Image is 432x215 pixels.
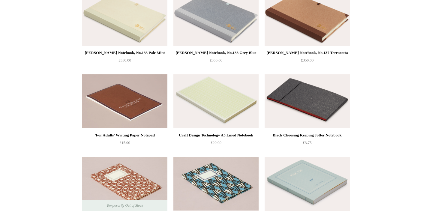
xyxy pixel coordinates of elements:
[265,49,350,74] a: [PERSON_NAME] Notebook, No.137 Terracotta £350.00
[82,157,167,211] img: Slim Hardback Notebook, Anemone
[100,200,149,211] span: Temporarily Out of Stock
[84,49,166,56] div: [PERSON_NAME] Notebook, No.133 Pale Mint
[301,58,313,62] span: £350.00
[173,157,259,211] a: Slim Hardback Notebook, Blue Harlequin Slim Hardback Notebook, Blue Harlequin
[211,140,221,145] span: £20.00
[265,132,350,156] a: Black Choosing Keeping Jotter Notebook £3.75
[210,58,222,62] span: £350.00
[266,49,348,56] div: [PERSON_NAME] Notebook, No.137 Terracotta
[82,74,167,128] img: 'For Adults' Writing Paper Notepad
[303,140,311,145] span: £3.75
[265,157,350,211] img: Gallimard Pocket Notebook, Une Vie
[82,132,167,156] a: 'For Adults' Writing Paper Notepad £15.00
[82,49,167,74] a: [PERSON_NAME] Notebook, No.133 Pale Mint £350.00
[118,58,131,62] span: £350.00
[265,74,350,128] a: Black Choosing Keeping Jotter Notebook Black Choosing Keeping Jotter Notebook
[82,157,167,211] a: Slim Hardback Notebook, Anemone Slim Hardback Notebook, Anemone Temporarily Out of Stock
[266,132,348,139] div: Black Choosing Keeping Jotter Notebook
[265,74,350,128] img: Black Choosing Keeping Jotter Notebook
[119,140,130,145] span: £15.00
[173,157,259,211] img: Slim Hardback Notebook, Blue Harlequin
[173,74,259,128] img: Craft Design Technology A5 Lined Notebook
[265,157,350,211] a: Gallimard Pocket Notebook, Une Vie Gallimard Pocket Notebook, Une Vie
[173,49,259,74] a: [PERSON_NAME] Notebook, No.138 Grey Blue £350.00
[173,132,259,156] a: Craft Design Technology A5 Lined Notebook £20.00
[173,74,259,128] a: Craft Design Technology A5 Lined Notebook Craft Design Technology A5 Lined Notebook
[175,132,257,139] div: Craft Design Technology A5 Lined Notebook
[82,74,167,128] a: 'For Adults' Writing Paper Notepad 'For Adults' Writing Paper Notepad
[175,49,257,56] div: [PERSON_NAME] Notebook, No.138 Grey Blue
[84,132,166,139] div: 'For Adults' Writing Paper Notepad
